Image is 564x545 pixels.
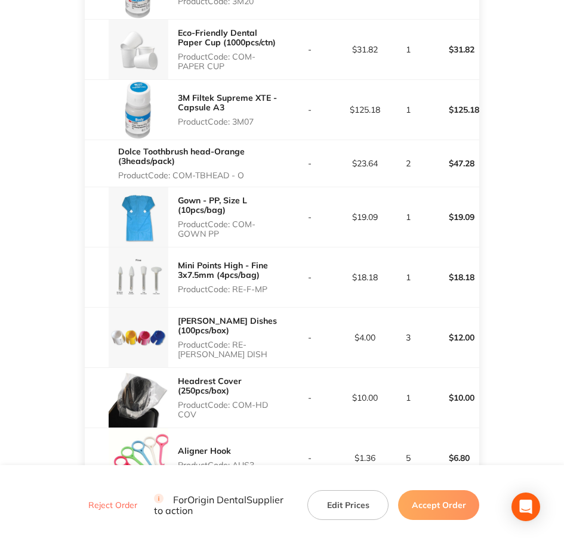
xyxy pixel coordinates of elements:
[283,453,337,463] p: -
[85,500,141,511] button: Reject Order
[338,159,392,168] p: $23.64
[283,159,337,168] p: -
[283,272,337,282] p: -
[109,247,168,307] img: NnM1YmRteg
[178,376,242,396] a: Headrest Cover (250pcs/box)
[178,219,282,239] p: Product Code: COM-GOWN PP
[109,368,168,428] img: eHZybG5qMA
[393,105,424,114] p: 1
[283,212,337,222] p: -
[109,20,168,79] img: ZTR1OTcwcA
[178,52,282,71] p: Product Code: COM-PAPER CUP
[511,493,540,521] div: Open Intercom Messenger
[393,159,424,168] p: 2
[338,105,392,114] p: $125.18
[178,117,282,126] p: Product Code: 3M07
[178,315,277,336] a: [PERSON_NAME] Dishes (100pcs/box)
[154,494,293,516] p: For Origin Dental Supplier to action
[338,272,392,282] p: $18.18
[109,187,168,247] img: ZGtocGJieg
[178,445,231,456] a: Aligner Hook
[425,263,479,292] p: $18.18
[393,453,424,463] p: 5
[338,333,392,342] p: $4.00
[178,195,247,215] a: Gown - PP, Size L (10pcs/bag)
[283,393,337,402] p: -
[393,45,424,54] p: 1
[393,333,424,342] p: 3
[178,260,268,280] a: Mini Points High - Fine 3x7.5mm (4pcs/bag)
[283,105,337,114] p: -
[178,92,277,113] a: 3M Filtek Supreme XTE - Capsule A3
[178,400,282,419] p: Product Code: COM-HD COV
[393,393,424,402] p: 1
[178,460,254,470] p: Product Code: AUS3
[393,272,424,282] p: 1
[338,453,392,463] p: $1.36
[118,171,282,180] p: Product Code: COM-TBHEAD - O
[178,340,282,359] p: Product Code: RE-[PERSON_NAME] DISH
[338,393,392,402] p: $10.00
[425,444,479,472] p: $6.80
[425,95,479,124] p: $125.18
[425,323,479,352] p: $12.00
[178,27,276,48] a: Eco-Friendly Dental Paper Cup (1000pcs/ctn)
[307,490,389,520] button: Edit Prices
[338,212,392,222] p: $19.09
[283,45,337,54] p: -
[425,149,479,178] p: $47.28
[425,383,479,412] p: $10.00
[283,333,337,342] p: -
[109,80,168,140] img: MXBuNDRuYg
[178,284,282,294] p: Product Code: RE-F-MP
[393,212,424,222] p: 1
[425,203,479,231] p: $19.09
[398,490,479,520] button: Accept Order
[425,35,479,64] p: $31.82
[109,428,168,488] img: bjA1bmRpcQ
[118,146,245,166] a: Dolce Toothbrush head-Orange (3heads/pack)
[109,308,168,367] img: OXdlaTM2cQ
[338,45,392,54] p: $31.82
